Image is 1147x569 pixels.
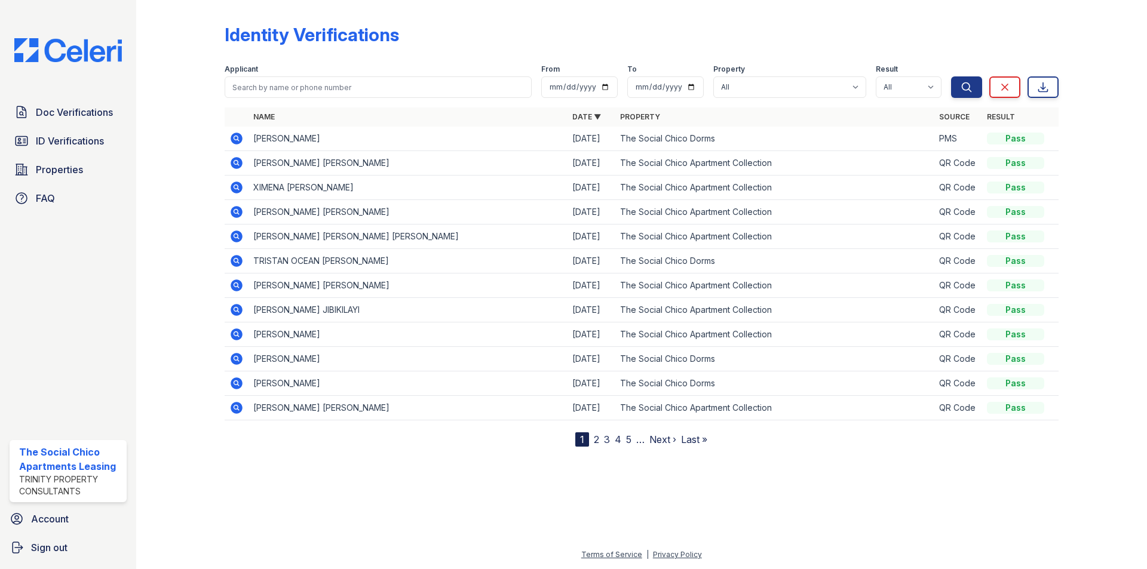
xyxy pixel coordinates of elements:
a: Name [253,112,275,121]
td: The Social Chico Apartment Collection [615,176,934,200]
div: Pass [987,206,1044,218]
td: QR Code [934,249,982,273]
td: [DATE] [568,273,615,298]
a: Doc Verifications [10,100,127,124]
td: QR Code [934,273,982,298]
a: 2 [594,433,599,445]
a: 5 [626,433,631,445]
a: ID Verifications [10,129,127,153]
span: ID Verifications [36,134,104,148]
a: Sign out [5,536,131,559]
div: Pass [987,377,1044,389]
td: The Social Chico Dorms [615,347,934,371]
td: The Social Chico Apartment Collection [615,273,934,298]
td: [DATE] [568,151,615,176]
div: The Social Chico Apartments Leasing [19,445,122,473]
td: [DATE] [568,176,615,200]
td: The Social Chico Apartment Collection [615,151,934,176]
td: The Social Chico Apartment Collection [615,298,934,322]
a: Privacy Policy [653,550,702,559]
a: Result [987,112,1015,121]
a: Property [620,112,660,121]
td: [PERSON_NAME] [PERSON_NAME] [249,396,568,420]
label: From [541,64,560,74]
label: To [627,64,637,74]
td: QR Code [934,347,982,371]
a: Last » [681,433,707,445]
td: [PERSON_NAME] [249,127,568,151]
a: 4 [615,433,621,445]
td: PMS [934,127,982,151]
a: Properties [10,158,127,182]
td: TRISTAN OCEAN [PERSON_NAME] [249,249,568,273]
td: [PERSON_NAME] [249,322,568,347]
td: [DATE] [568,396,615,420]
td: QR Code [934,322,982,347]
td: [PERSON_NAME] [PERSON_NAME] [249,151,568,176]
span: Account [31,512,69,526]
div: Pass [987,402,1044,414]
td: [PERSON_NAME] [PERSON_NAME] [249,200,568,224]
div: Pass [987,133,1044,144]
div: Pass [987,304,1044,316]
td: [DATE] [568,371,615,396]
td: QR Code [934,224,982,249]
td: [DATE] [568,298,615,322]
div: Trinity Property Consultants [19,473,122,497]
td: The Social Chico Dorms [615,249,934,273]
div: | [646,550,649,559]
td: The Social Chico Apartment Collection [615,396,934,420]
td: QR Code [934,176,982,200]
a: Date ▼ [572,112,601,121]
td: [DATE] [568,249,615,273]
td: The Social Chico Dorms [615,371,934,396]
td: [PERSON_NAME] [PERSON_NAME] [PERSON_NAME] [249,224,568,249]
td: [PERSON_NAME] [249,371,568,396]
a: Next › [649,433,676,445]
td: The Social Chico Apartment Collection [615,200,934,224]
label: Result [876,64,898,74]
td: QR Code [934,371,982,396]
input: Search by name or phone number [225,76,532,98]
td: XIMENA [PERSON_NAME] [249,176,568,200]
td: [DATE] [568,322,615,347]
div: Pass [987,157,1044,169]
div: Pass [987,353,1044,365]
div: Pass [987,230,1044,242]
span: Sign out [31,540,68,555]
td: The Social Chico Dorms [615,127,934,151]
td: [PERSON_NAME] [249,347,568,371]
td: QR Code [934,200,982,224]
td: [DATE] [568,200,615,224]
a: Account [5,507,131,531]
a: Source [939,112,970,121]
span: FAQ [36,191,55,205]
td: QR Code [934,151,982,176]
td: The Social Chico Apartment Collection [615,224,934,249]
div: Pass [987,279,1044,291]
div: Pass [987,328,1044,340]
div: Pass [987,255,1044,267]
label: Property [713,64,745,74]
label: Applicant [225,64,258,74]
td: The Social Chico Apartment Collection [615,322,934,347]
span: Doc Verifications [36,105,113,119]
a: Terms of Service [581,550,642,559]
span: … [636,432,645,447]
td: [DATE] [568,347,615,371]
a: FAQ [10,186,127,210]
td: [PERSON_NAME] [PERSON_NAME] [249,273,568,298]
td: [PERSON_NAME] JIBIKILAYI [249,298,568,322]
span: Properties [36,162,83,177]
td: [DATE] [568,127,615,151]
td: [DATE] [568,224,615,249]
div: Pass [987,182,1044,193]
div: 1 [575,432,589,447]
img: CE_Logo_Blue-a8612792a0a2168367f1c8372b55b34899dd931a85d93a1a3d3e32e68fde9ad4.png [5,38,131,62]
td: QR Code [934,298,982,322]
div: Identity Verifications [225,24,399,45]
td: QR Code [934,396,982,420]
a: 3 [604,433,610,445]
